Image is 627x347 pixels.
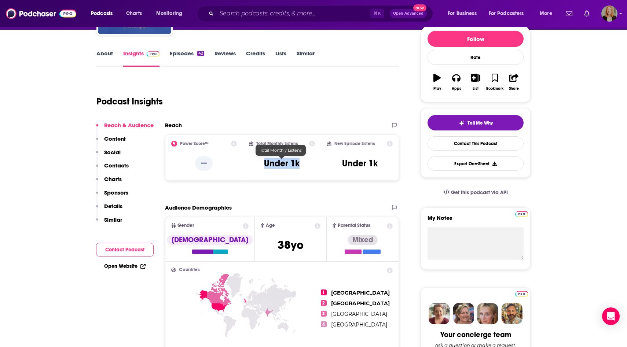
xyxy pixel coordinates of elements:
h1: Podcast Insights [96,96,163,107]
button: Contact Podcast [96,243,154,256]
a: Get this podcast via API [437,184,514,202]
span: Charts [126,8,142,19]
p: Charts [104,176,122,182]
span: For Podcasters [489,8,524,19]
button: open menu [151,8,192,19]
span: ⌘ K [370,9,384,18]
div: Apps [452,86,461,91]
h2: Reach [165,122,182,129]
button: Play [428,69,447,95]
div: List [473,86,478,91]
p: Reach & Audience [104,122,154,129]
span: 4 [321,321,327,327]
a: Charts [121,8,146,19]
h3: Under 1k [264,158,300,169]
a: Open Website [104,263,146,269]
img: tell me why sparkle [459,120,465,126]
div: [DEMOGRAPHIC_DATA] [167,235,253,245]
button: Show profile menu [601,5,617,22]
button: open menu [535,8,561,19]
h2: Total Monthly Listens [256,141,298,146]
span: Parental Status [338,223,370,228]
button: Open AdvancedNew [390,9,427,18]
a: About [96,50,113,67]
span: Age [266,223,275,228]
span: [GEOGRAPHIC_DATA] [331,311,387,317]
button: Similar [96,216,122,230]
a: Reviews [214,50,236,67]
button: Contacts [96,162,129,176]
span: Podcasts [91,8,113,19]
button: Social [96,149,121,162]
button: Bookmark [485,69,504,95]
span: For Business [448,8,477,19]
div: Share [509,86,519,91]
img: Jon Profile [501,303,522,324]
span: [GEOGRAPHIC_DATA] [331,289,390,296]
p: Sponsors [104,189,128,196]
img: Sydney Profile [429,303,450,324]
span: Total Monthly Listens [260,148,301,153]
button: tell me why sparkleTell Me Why [428,115,524,130]
div: Open Intercom Messenger [602,307,620,325]
span: Gender [177,223,194,228]
span: 38 yo [278,238,304,252]
h2: Audience Demographics [165,204,232,211]
span: 3 [321,311,327,317]
span: Tell Me Why [467,120,493,126]
div: 42 [197,51,204,56]
button: Charts [96,176,122,189]
a: Similar [297,50,315,67]
button: Follow [428,31,524,47]
img: Podchaser - Follow, Share and Rate Podcasts [6,7,76,21]
img: Barbara Profile [453,303,474,324]
span: [GEOGRAPHIC_DATA] [331,321,387,328]
button: open menu [484,8,535,19]
button: Reach & Audience [96,122,154,135]
img: Jules Profile [477,303,498,324]
p: Content [104,135,126,142]
input: Search podcasts, credits, & more... [217,8,370,19]
a: Credits [246,50,265,67]
span: More [540,8,552,19]
p: Social [104,149,121,156]
h3: Under 1k [342,158,378,169]
a: Pro website [515,290,528,297]
a: Show notifications dropdown [581,7,593,20]
button: Export One-Sheet [428,156,524,171]
button: Share [505,69,524,95]
span: 1 [321,289,327,295]
p: Similar [104,216,122,223]
a: InsightsPodchaser Pro [123,50,159,67]
div: Your concierge team [440,330,511,339]
span: 2 [321,300,327,306]
img: Podchaser Pro [147,51,159,57]
h2: New Episode Listens [334,141,375,146]
a: Contact This Podcast [428,136,524,151]
p: Contacts [104,162,129,169]
p: Details [104,203,122,210]
a: Episodes42 [170,50,204,67]
h2: Power Score™ [180,141,209,146]
button: Content [96,135,126,149]
span: Logged in as emckenzie [601,5,617,22]
img: Podchaser Pro [515,291,528,297]
div: Bookmark [486,86,503,91]
span: Get this podcast via API [451,189,508,196]
span: Monitoring [156,8,182,19]
a: Lists [275,50,286,67]
img: User Profile [601,5,617,22]
div: Rate [428,50,524,65]
span: New [413,4,426,11]
button: Sponsors [96,189,128,203]
div: Play [433,86,441,91]
p: -- [195,156,213,171]
img: Podchaser Pro [515,211,528,217]
div: Search podcasts, credits, & more... [203,5,440,22]
button: Apps [447,69,466,95]
span: Countries [179,267,200,272]
button: open menu [443,8,486,19]
label: My Notes [428,214,524,227]
div: Mixed [348,235,378,245]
